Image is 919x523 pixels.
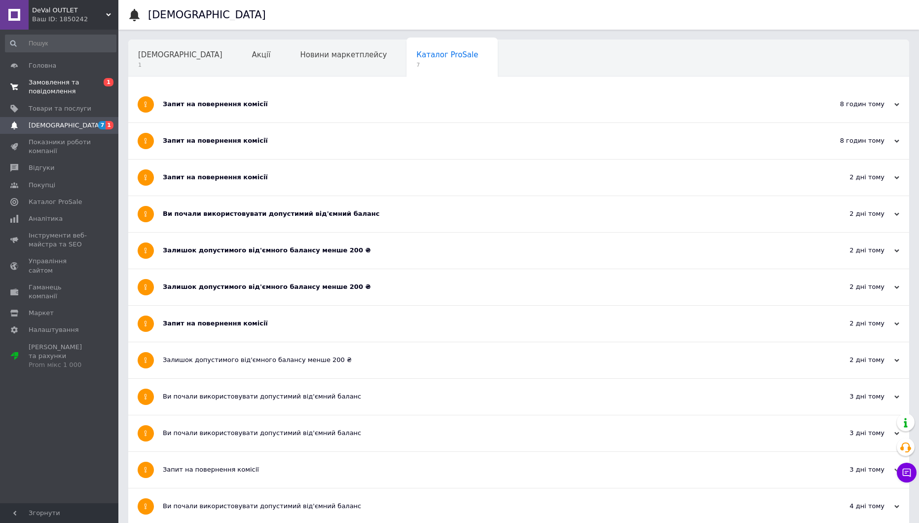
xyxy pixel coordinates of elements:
span: 7 [98,121,106,129]
span: Каталог ProSale [416,50,478,59]
div: 2 дні тому [801,209,899,218]
span: Відгуки [29,163,54,172]
div: 3 дні тому [801,429,899,438]
div: Ви почали використовувати допустимий від'ємний баланс [163,209,801,218]
span: Гаманець компанії [29,283,91,301]
div: Запит на повернення комісії [163,319,801,328]
span: [PERSON_NAME] та рахунки [29,343,91,370]
div: Prom мікс 1 000 [29,361,91,369]
div: Залишок допустимого від'ємного балансу менше 200 ₴ [163,282,801,291]
span: Каталог ProSale [29,198,82,206]
span: [DEMOGRAPHIC_DATA] [29,121,102,130]
span: Показники роботи компанії [29,138,91,156]
div: Ви почали використовувати допустимий від'ємний баланс [163,392,801,401]
span: 1 [106,121,113,129]
span: Акції [252,50,271,59]
span: [DEMOGRAPHIC_DATA] [138,50,222,59]
div: Запит на повернення комісії [163,100,801,109]
div: 2 дні тому [801,173,899,182]
div: 8 годин тому [801,136,899,145]
span: Покупці [29,181,55,190]
div: Запит на повернення комісії [163,136,801,145]
div: 2 дні тому [801,356,899,364]
span: 7 [416,61,478,69]
span: Товари та послуги [29,104,91,113]
div: 2 дні тому [801,246,899,255]
h1: [DEMOGRAPHIC_DATA] [148,9,266,21]
span: 1 [138,61,222,69]
div: Запит на повернення комісії [163,173,801,182]
span: Замовлення та повідомлення [29,78,91,96]
div: Ви почали використовувати допустимий від'ємний баланс [163,429,801,438]
span: Налаштування [29,325,79,334]
div: Запит на повернення комісії [163,465,801,474]
div: Залишок допустимого від'ємного балансу менше 200 ₴ [163,246,801,255]
div: 2 дні тому [801,282,899,291]
span: Головна [29,61,56,70]
div: Ваш ID: 1850242 [32,15,118,24]
span: 1 [104,78,113,86]
input: Пошук [5,35,116,52]
span: Аналітика [29,214,63,223]
button: Чат з покупцем [897,463,917,483]
div: Ви почали використовувати допустимий від'ємний баланс [163,502,801,511]
div: Залишок допустимого від'ємного балансу менше 200 ₴ [163,356,801,364]
div: 4 дні тому [801,502,899,511]
div: 2 дні тому [801,319,899,328]
div: 8 годин тому [801,100,899,109]
span: Інструменти веб-майстра та SEO [29,231,91,249]
div: 3 дні тому [801,392,899,401]
span: Новини маркетплейсу [300,50,387,59]
div: 3 дні тому [801,465,899,474]
span: Управління сайтом [29,257,91,275]
span: DeVal OUTLET [32,6,106,15]
span: Маркет [29,309,54,318]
